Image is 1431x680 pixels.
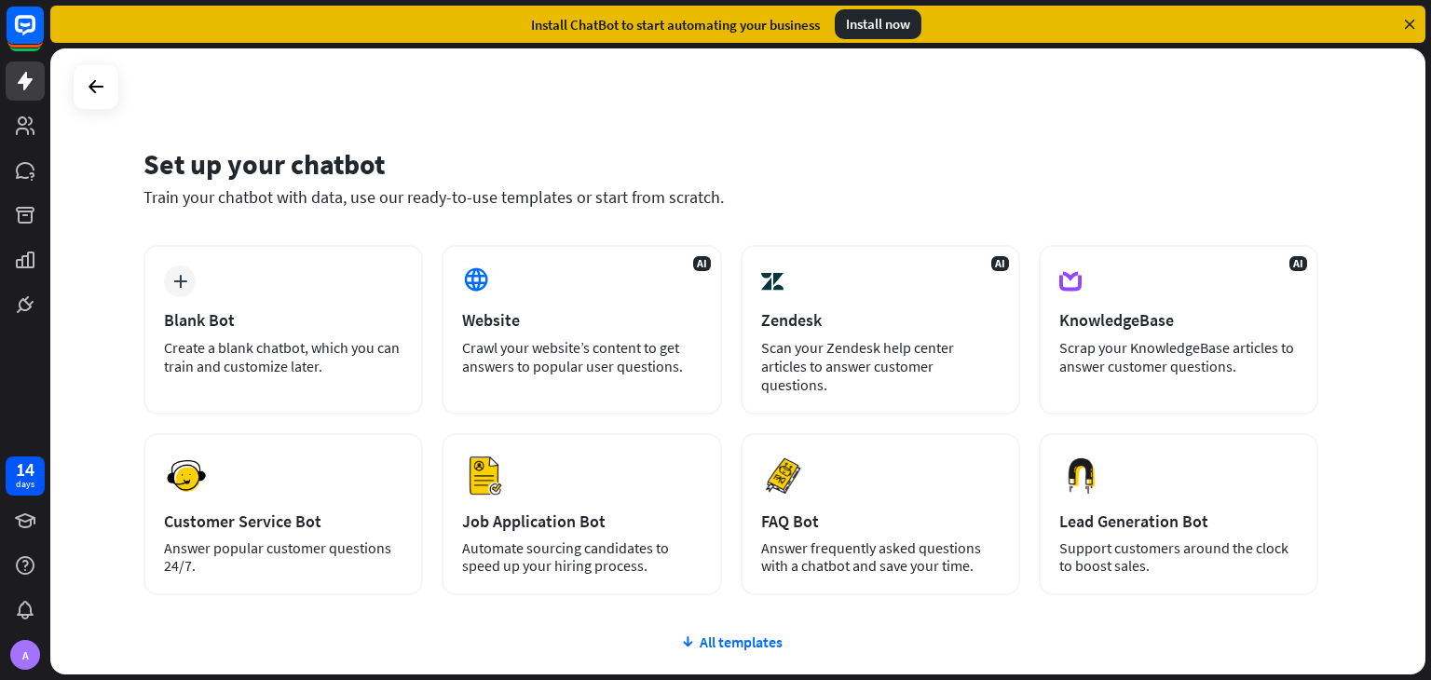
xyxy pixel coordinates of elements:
span: AI [1289,256,1307,271]
div: Scrap your KnowledgeBase articles to answer customer questions. [1059,338,1298,375]
span: AI [991,256,1009,271]
i: plus [173,275,187,288]
div: Lead Generation Bot [1059,510,1298,532]
div: Train your chatbot with data, use our ready-to-use templates or start from scratch. [143,186,1318,208]
a: 14 days [6,456,45,496]
span: AI [693,256,711,271]
div: Blank Bot [164,309,402,331]
div: Create a blank chatbot, which you can train and customize later. [164,338,402,375]
div: 14 [16,461,34,478]
div: Install now [835,9,921,39]
div: Support customers around the clock to boost sales. [1059,539,1298,575]
div: Zendesk [761,309,1000,331]
div: Automate sourcing candidates to speed up your hiring process. [462,539,701,575]
div: Install ChatBot to start automating your business [531,16,820,34]
div: Customer Service Bot [164,510,402,532]
div: days [16,478,34,491]
button: Open LiveChat chat widget [15,7,71,63]
div: Job Application Bot [462,510,701,532]
div: Website [462,309,701,331]
div: A [10,640,40,670]
div: Answer popular customer questions 24/7. [164,539,402,575]
div: All templates [143,632,1318,651]
div: Answer frequently asked questions with a chatbot and save your time. [761,539,1000,575]
div: Set up your chatbot [143,146,1318,182]
div: Crawl your website’s content to get answers to popular user questions. [462,338,701,375]
div: FAQ Bot [761,510,1000,532]
div: KnowledgeBase [1059,309,1298,331]
div: Scan your Zendesk help center articles to answer customer questions. [761,338,1000,394]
